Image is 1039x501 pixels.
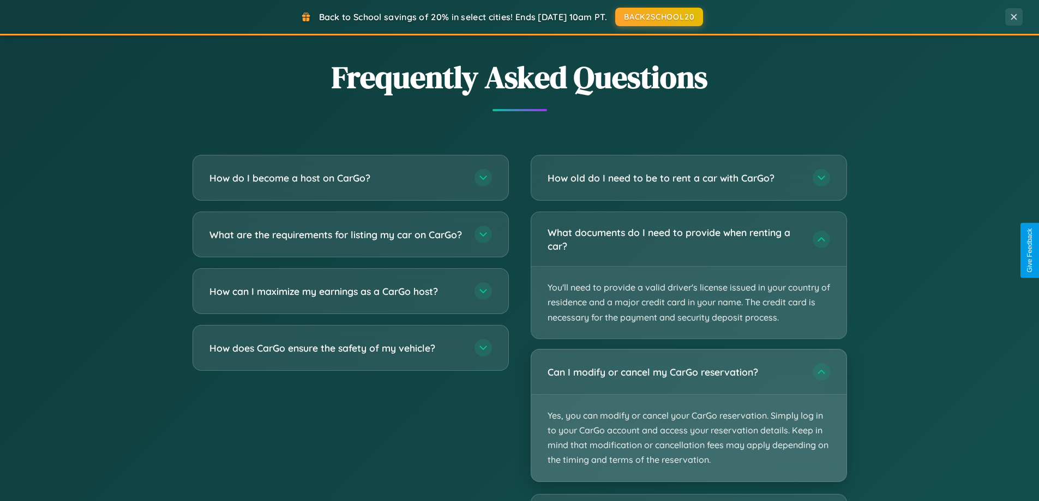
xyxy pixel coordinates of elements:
div: Give Feedback [1026,228,1034,273]
h3: How old do I need to be to rent a car with CarGo? [548,171,802,185]
h3: How do I become a host on CarGo? [209,171,464,185]
h3: What are the requirements for listing my car on CarGo? [209,228,464,242]
h3: How does CarGo ensure the safety of my vehicle? [209,341,464,355]
p: Yes, you can modify or cancel your CarGo reservation. Simply log in to your CarGo account and acc... [531,395,846,481]
span: Back to School savings of 20% in select cities! Ends [DATE] 10am PT. [319,11,607,22]
h3: Can I modify or cancel my CarGo reservation? [548,365,802,379]
h3: What documents do I need to provide when renting a car? [548,226,802,252]
h2: Frequently Asked Questions [193,56,847,98]
p: You'll need to provide a valid driver's license issued in your country of residence and a major c... [531,267,846,339]
button: BACK2SCHOOL20 [615,8,703,26]
h3: How can I maximize my earnings as a CarGo host? [209,285,464,298]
